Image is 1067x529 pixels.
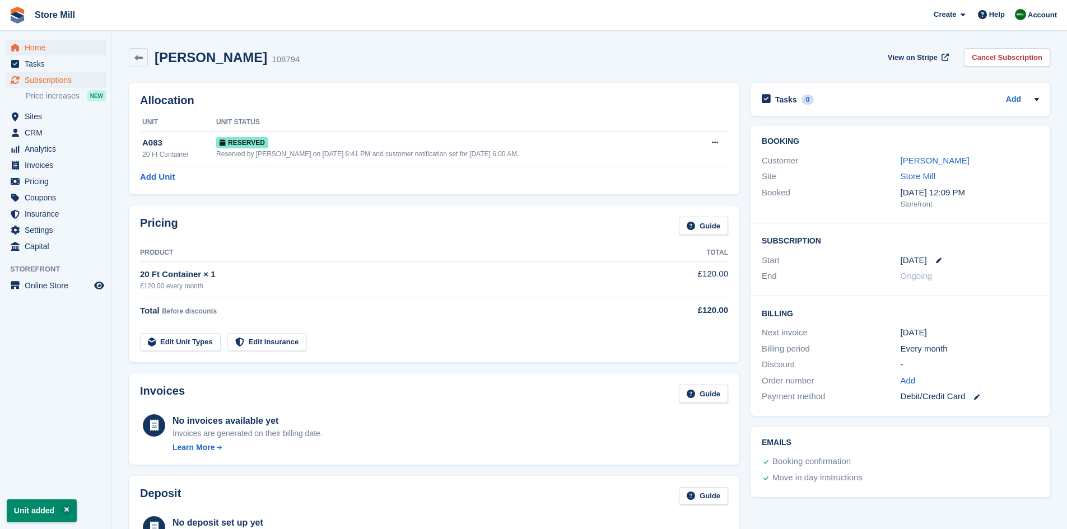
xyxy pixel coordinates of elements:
span: Analytics [25,141,92,157]
a: menu [6,125,106,141]
div: Reserved by [PERSON_NAME] on [DATE] 6:41 PM and customer notification set for [DATE] 6:00 AM. [216,149,691,159]
div: Move in day instructions [772,471,863,485]
h2: Emails [762,438,1039,447]
div: £120.00 every month [140,281,637,291]
h2: Deposit [140,487,181,505]
a: menu [6,141,106,157]
a: menu [6,278,106,293]
a: menu [6,222,106,238]
a: Add [1006,93,1021,106]
a: menu [6,206,106,222]
a: [PERSON_NAME] [901,156,970,165]
div: Learn More [173,442,215,453]
h2: Booking [762,137,1039,146]
div: - [901,358,1039,371]
span: View on Stripe [888,52,938,63]
span: Ongoing [901,271,933,280]
a: Guide [679,217,728,235]
span: Invoices [25,157,92,173]
div: Invoices are generated on their billing date. [173,428,323,439]
h2: Tasks [775,95,797,105]
a: Guide [679,487,728,505]
span: Insurance [25,206,92,222]
div: Debit/Credit Card [901,390,1039,403]
span: Pricing [25,174,92,189]
a: menu [6,109,106,124]
div: End [762,270,900,283]
div: Billing period [762,343,900,355]
span: Help [989,9,1005,20]
h2: Subscription [762,235,1039,246]
span: Capital [25,238,92,254]
span: Reserved [216,137,268,148]
a: Add [901,374,916,387]
a: Guide [679,385,728,403]
div: [DATE] [901,326,1039,339]
span: Storefront [10,264,111,275]
a: Edit Unit Types [140,333,221,352]
div: 108794 [272,53,300,66]
span: Online Store [25,278,92,293]
h2: Billing [762,307,1039,319]
th: Unit [140,114,216,132]
a: View on Stripe [883,48,951,67]
div: Payment method [762,390,900,403]
h2: Pricing [140,217,178,235]
a: Price increases NEW [26,90,106,102]
span: Settings [25,222,92,238]
span: Create [934,9,956,20]
a: Preview store [92,279,106,292]
th: Total [637,244,728,262]
a: Add Unit [140,171,175,184]
h2: Allocation [140,94,728,107]
div: NEW [87,90,106,101]
a: menu [6,157,106,173]
span: Sites [25,109,92,124]
div: Next invoice [762,326,900,339]
div: Booking confirmation [772,455,851,469]
div: No invoices available yet [173,414,323,428]
time: 2025-09-26 00:00:00 UTC [901,254,927,267]
td: £120.00 [637,261,728,297]
span: Coupons [25,190,92,205]
a: Edit Insurance [227,333,307,352]
span: Subscriptions [25,72,92,88]
p: Unit added [7,499,77,522]
th: Unit Status [216,114,691,132]
h2: Invoices [140,385,185,403]
div: 0 [802,95,814,105]
th: Product [140,244,637,262]
div: A083 [142,137,216,149]
span: Account [1028,10,1057,21]
div: Booked [762,186,900,210]
a: menu [6,190,106,205]
span: CRM [25,125,92,141]
div: 20 Ft Container [142,149,216,160]
div: Start [762,254,900,267]
div: Discount [762,358,900,371]
a: menu [6,56,106,72]
a: menu [6,238,106,254]
div: Every month [901,343,1039,355]
img: Angus [1015,9,1026,20]
a: menu [6,72,106,88]
div: Storefront [901,199,1039,210]
div: Order number [762,374,900,387]
a: menu [6,174,106,189]
span: Total [140,306,160,315]
a: menu [6,40,106,55]
div: Customer [762,155,900,167]
a: Cancel Subscription [964,48,1050,67]
div: £120.00 [637,304,728,317]
span: Home [25,40,92,55]
div: Site [762,170,900,183]
img: stora-icon-8386f47178a22dfd0bd8f6a31ec36ba5ce8667c1dd55bd0f319d3a0aa187defe.svg [9,7,26,24]
a: Store Mill [901,171,936,181]
span: Price increases [26,91,80,101]
h2: [PERSON_NAME] [155,50,267,65]
span: Tasks [25,56,92,72]
div: [DATE] 12:09 PM [901,186,1039,199]
span: Before discounts [162,307,217,315]
a: Learn More [173,442,323,453]
div: 20 Ft Container × 1 [140,268,637,281]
